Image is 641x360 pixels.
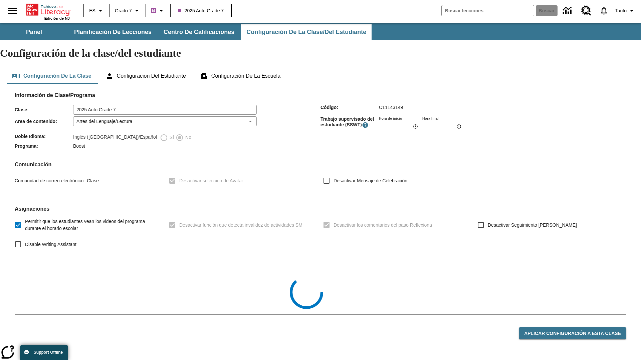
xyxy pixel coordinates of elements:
span: Desactivar Mensaje de Celebración [334,177,407,184]
label: Inglés ([GEOGRAPHIC_DATA])/Español [73,134,157,142]
button: Configuración de la clase/del estudiante [241,24,372,40]
span: Permitir que los estudiantes vean los videos del programa durante el horario escolar [25,218,158,232]
button: Grado: Grado 7, Elige un grado [112,5,144,17]
button: Lenguaje: ES, Selecciona un idioma [86,5,108,17]
a: Centro de información [559,2,577,20]
button: Centro de calificaciones [158,24,240,40]
span: Desactivar Seguimiento [PERSON_NAME] [488,222,577,229]
span: Área de contenido : [15,119,73,124]
a: Portada [26,3,70,16]
span: Disable Writing Assistant [25,241,76,248]
span: Tauto [615,7,627,14]
span: Support Offline [34,350,63,355]
span: Desactivar función que detecta invalidez de actividades SM [179,222,302,229]
span: Sí [168,134,174,141]
span: Desactivar los comentarios del paso Reflexiona [334,222,432,229]
input: Clase [73,105,257,115]
label: Hora final [422,116,438,121]
span: ES [89,7,95,14]
span: Código : [320,105,379,110]
div: Asignaciones [15,206,626,251]
button: Planificación de lecciones [69,24,157,40]
span: Trabajo supervisado del estudiante (SSWT) : [320,116,379,128]
span: No [184,134,191,141]
button: Configuración de la clase [7,68,97,84]
span: Configuración de la clase/del estudiante [246,28,366,36]
h2: Asignaciones [15,206,626,212]
h2: Información de Clase/Programa [15,92,626,98]
button: Support Offline [20,345,68,360]
span: 2025 Auto Grade 7 [178,7,224,14]
div: Portada [26,2,70,20]
a: Centro de recursos, Se abrirá en una pestaña nueva. [577,2,595,20]
span: Doble Idioma : [15,134,73,139]
span: Panel [26,28,42,36]
div: Artes del Lenguaje/Lectura [73,116,257,126]
span: Boost [73,143,85,149]
button: Abrir el menú lateral [3,1,22,21]
button: Perfil/Configuración [613,5,638,17]
span: Centro de calificaciones [164,28,234,36]
div: Colecciones de la Clase [15,262,626,309]
input: Buscar campo [442,5,534,16]
div: Comunicación [15,161,626,195]
div: Información de Clase/Programa [15,99,626,150]
span: Clase [85,178,99,183]
span: Edición de NJ [44,16,70,20]
h2: Comunicación [15,161,626,168]
button: Configuración de la escuela [195,68,286,84]
span: Planificación de lecciones [74,28,152,36]
span: Desactivar selección de Avatar [179,177,243,184]
button: Aplicar configuración a esta clase [519,327,626,340]
a: Notificaciones [595,2,613,19]
button: Configuración del estudiante [100,68,191,84]
button: El Tiempo Supervisado de Trabajo Estudiantil es el período durante el cual los estudiantes pueden... [362,122,369,128]
span: Comunidad de correo electrónico : [15,178,85,183]
button: Panel [1,24,67,40]
span: Clase : [15,107,73,112]
span: C11143149 [379,105,403,110]
label: Hora de inicio [379,116,402,121]
span: Grado 7 [115,7,132,14]
span: Programa : [15,143,73,149]
span: B [152,6,155,15]
button: Boost El color de la clase es morado/púrpura. Cambiar el color de la clase. [148,5,168,17]
div: Configuración de la clase/del estudiante [7,68,634,84]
